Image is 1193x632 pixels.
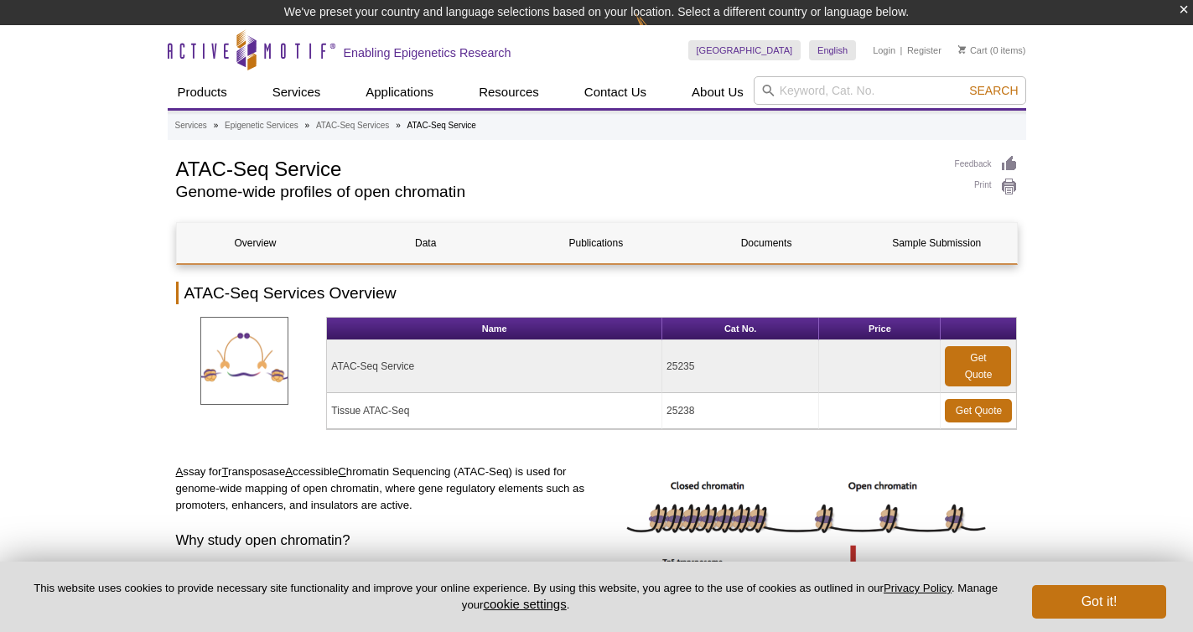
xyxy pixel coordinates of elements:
[517,223,675,263] a: Publications
[958,44,988,56] a: Cart
[955,155,1018,174] a: Feedback
[873,44,895,56] a: Login
[1032,585,1166,619] button: Got it!
[355,76,443,108] a: Applications
[969,84,1018,97] span: Search
[175,118,207,133] a: Services
[955,178,1018,196] a: Print
[225,118,298,133] a: Epigenetic Services
[819,318,941,340] th: Price
[958,40,1026,60] li: (0 items)
[754,76,1026,105] input: Keyword, Cat. No.
[176,465,184,478] u: A
[945,346,1011,386] a: Get Quote
[176,464,591,514] p: ssay for ransposase ccessible hromatin Sequencing (ATAC-Seq) is used for genome-wide mapping of o...
[662,393,819,429] td: 25238
[176,531,591,551] h3: Why study open chromatin?
[964,83,1023,98] button: Search
[327,318,662,340] th: Name
[907,44,941,56] a: Register
[176,282,1018,304] h2: ATAC-Seq Services Overview
[635,13,680,52] img: Change Here
[858,223,1015,263] a: Sample Submission
[662,318,819,340] th: Cat No.
[945,399,1012,422] a: Get Quote
[469,76,549,108] a: Resources
[687,223,845,263] a: Documents
[396,121,401,130] li: »
[338,465,346,478] u: C
[347,223,505,263] a: Data
[344,45,511,60] h2: Enabling Epigenetics Research
[900,40,903,60] li: |
[200,317,288,405] img: ATAC-SeqServices
[168,76,237,108] a: Products
[221,465,228,478] u: T
[809,40,856,60] a: English
[688,40,801,60] a: [GEOGRAPHIC_DATA]
[316,118,389,133] a: ATAC-Seq Services
[662,340,819,393] td: 25235
[327,393,662,429] td: Tissue ATAC-Seq
[884,582,952,594] a: Privacy Policy
[27,581,1004,613] p: This website uses cookies to provide necessary site functionality and improve your online experie...
[574,76,656,108] a: Contact Us
[305,121,310,130] li: »
[483,597,566,611] button: cookie settings
[176,184,938,199] h2: Genome-wide profiles of open chromatin
[176,155,938,180] h1: ATAC-Seq Service
[214,121,219,130] li: »
[177,223,335,263] a: Overview
[327,340,662,393] td: ATAC-Seq Service
[285,465,293,478] u: A
[407,121,476,130] li: ATAC-Seq Service
[262,76,331,108] a: Services
[958,45,966,54] img: Your Cart
[682,76,754,108] a: About Us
